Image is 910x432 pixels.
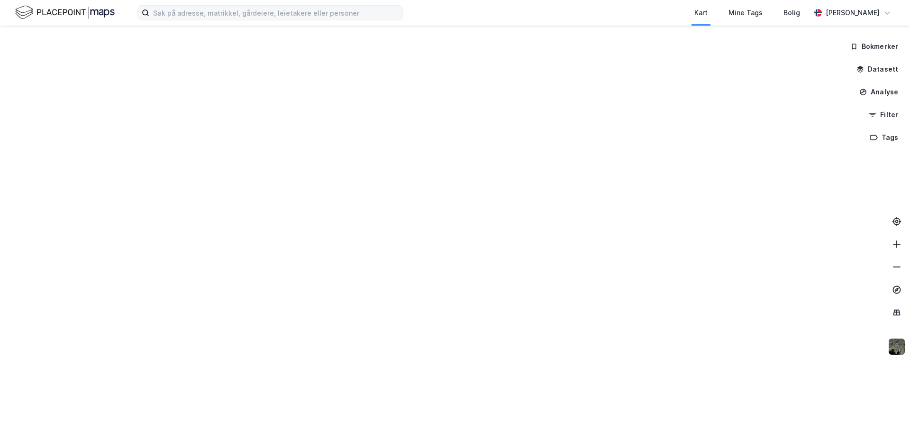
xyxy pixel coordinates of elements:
div: [PERSON_NAME] [826,7,880,18]
div: Kart [694,7,708,18]
iframe: Chat Widget [863,386,910,432]
div: Mine Tags [728,7,763,18]
img: logo.f888ab2527a4732fd821a326f86c7f29.svg [15,4,115,21]
input: Søk på adresse, matrikkel, gårdeiere, leietakere eller personer [149,6,402,20]
div: Bolig [783,7,800,18]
